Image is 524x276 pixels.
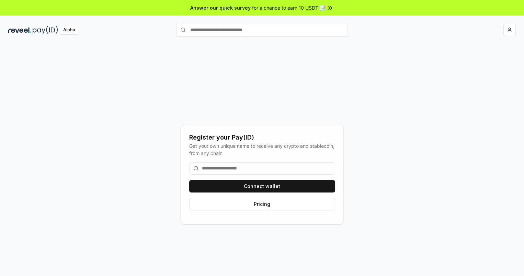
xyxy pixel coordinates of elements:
button: Pricing [189,198,335,210]
span: for a chance to earn 10 USDT 📝 [252,4,326,11]
img: reveel_dark [8,26,31,34]
div: Get your own unique name to receive any crypto and stablecoin, from any chain [189,142,335,157]
div: Register your Pay(ID) [189,133,335,142]
img: pay_id [33,26,58,34]
div: Alpha [59,26,79,34]
button: Connect wallet [189,180,335,192]
span: Answer our quick survey [190,4,251,11]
